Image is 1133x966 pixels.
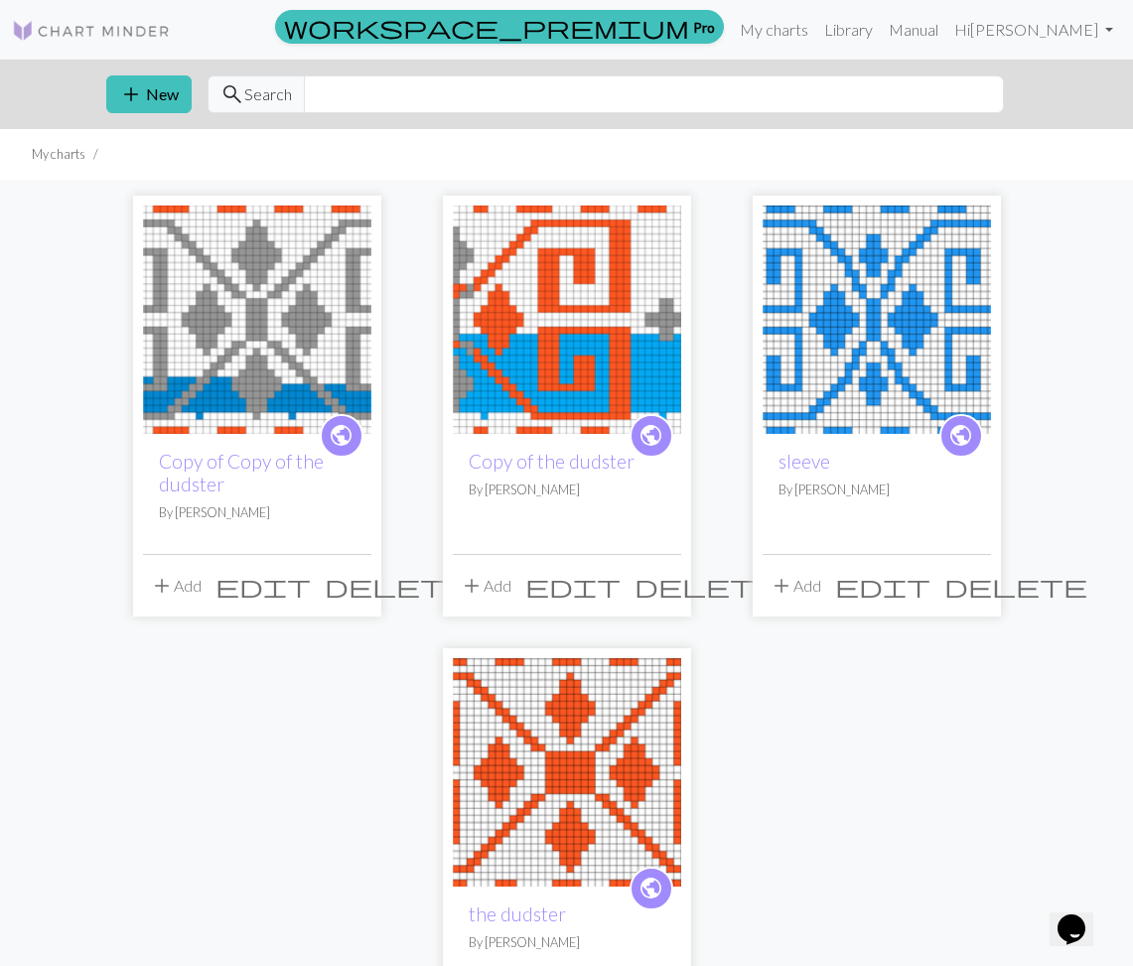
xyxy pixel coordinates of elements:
button: Edit [518,567,628,605]
a: Pro [275,10,724,44]
p: By [PERSON_NAME] [469,933,665,952]
button: Edit [209,567,318,605]
i: Edit [525,574,621,598]
span: add [770,572,793,600]
a: the dudster [469,902,566,925]
button: Delete [318,567,475,605]
span: public [638,873,663,903]
a: public [939,414,983,458]
i: public [638,416,663,456]
img: the dudster front left [143,206,371,434]
i: public [329,416,354,456]
button: Delete [937,567,1094,605]
p: By [PERSON_NAME] [779,481,975,499]
img: Logo [12,19,171,43]
i: Edit [215,574,311,598]
a: the dudster front left [143,308,371,327]
span: public [638,420,663,451]
iframe: chat widget [1050,887,1113,946]
img: the dudster front left [453,206,681,434]
a: Manual [881,10,946,50]
a: sleeve [779,450,830,473]
button: Add [453,567,518,605]
span: edit [215,572,311,600]
span: delete [944,572,1087,600]
button: Delete [628,567,784,605]
button: Add [143,567,209,605]
i: public [638,869,663,908]
span: workspace_premium [284,13,689,41]
li: My charts [32,145,85,164]
span: add [119,80,143,108]
a: Copy of the dudster [469,450,635,473]
span: delete [325,572,468,600]
a: public [320,414,363,458]
a: public [630,867,673,910]
span: Search [244,82,292,106]
a: Library [816,10,881,50]
p: By [PERSON_NAME] [159,503,355,522]
a: the dudster front left [453,308,681,327]
i: public [948,416,973,456]
a: the dudster front left [453,760,681,779]
span: public [948,420,973,451]
span: edit [525,572,621,600]
a: My charts [732,10,816,50]
button: Edit [828,567,937,605]
a: sleeve [763,308,991,327]
span: search [220,80,244,108]
span: edit [835,572,930,600]
span: public [329,420,354,451]
span: add [150,572,174,600]
img: sleeve [763,206,991,434]
button: Add [763,567,828,605]
a: Hi[PERSON_NAME] [946,10,1121,50]
span: add [460,572,484,600]
span: delete [635,572,778,600]
i: Edit [835,574,930,598]
img: the dudster front left [453,658,681,887]
a: Copy of Copy of the dudster [159,450,324,495]
p: By [PERSON_NAME] [469,481,665,499]
button: New [106,75,192,113]
a: public [630,414,673,458]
